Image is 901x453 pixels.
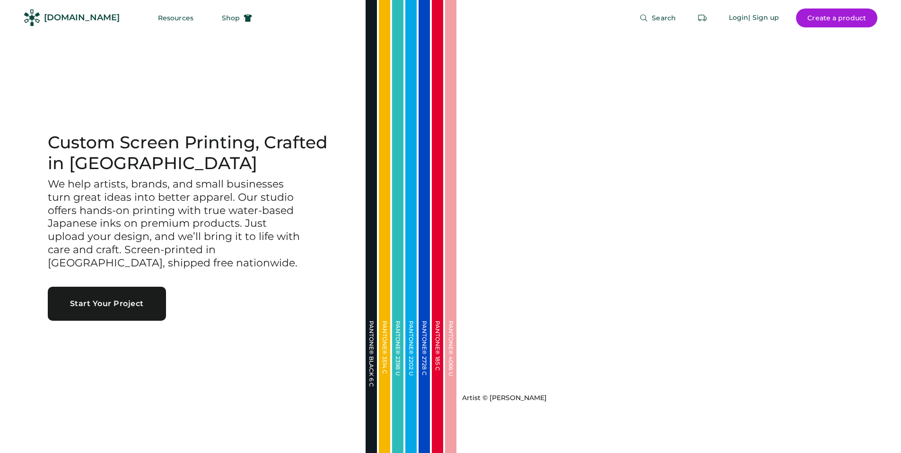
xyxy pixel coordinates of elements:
[147,9,205,27] button: Resources
[48,178,303,270] h3: We help artists, brands, and small businesses turn great ideas into better apparel. Our studio of...
[222,15,240,21] span: Shop
[48,287,166,321] button: Start Your Project
[435,321,440,415] div: PANTONE® 185 C
[44,12,120,24] div: [DOMAIN_NAME]
[462,393,547,403] div: Artist © [PERSON_NAME]
[693,9,712,27] button: Retrieve an order
[729,13,749,23] div: Login
[448,321,454,415] div: PANTONE® 4066 U
[210,9,263,27] button: Shop
[796,9,877,27] button: Create a product
[48,132,343,174] h1: Custom Screen Printing, Crafted in [GEOGRAPHIC_DATA]
[24,9,40,26] img: Rendered Logo - Screens
[395,321,401,415] div: PANTONE® 2398 U
[458,390,547,403] a: Artist © [PERSON_NAME]
[408,321,414,415] div: PANTONE® 2202 U
[628,9,687,27] button: Search
[652,15,676,21] span: Search
[748,13,779,23] div: | Sign up
[368,321,374,415] div: PANTONE® BLACK 6 C
[421,321,427,415] div: PANTONE® 2728 C
[382,321,387,415] div: PANTONE® 3514 C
